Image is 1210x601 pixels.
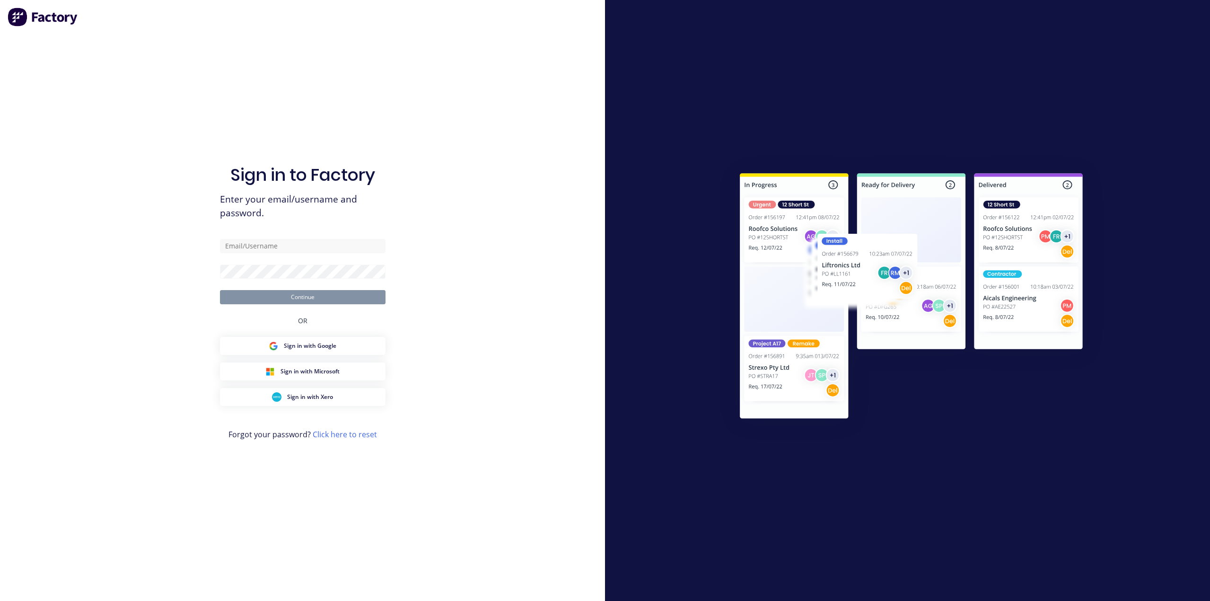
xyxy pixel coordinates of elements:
[298,304,307,337] div: OR
[220,337,386,355] button: Google Sign inSign in with Google
[269,341,278,351] img: Google Sign in
[220,239,386,253] input: Email/Username
[230,165,375,185] h1: Sign in to Factory
[265,367,275,376] img: Microsoft Sign in
[284,342,336,350] span: Sign in with Google
[272,392,281,402] img: Xero Sign in
[220,388,386,406] button: Xero Sign inSign in with Xero
[8,8,79,27] img: Factory
[220,362,386,380] button: Microsoft Sign inSign in with Microsoft
[220,193,386,220] span: Enter your email/username and password.
[287,393,333,401] span: Sign in with Xero
[719,154,1104,441] img: Sign in
[281,367,340,376] span: Sign in with Microsoft
[313,429,377,440] a: Click here to reset
[220,290,386,304] button: Continue
[228,429,377,440] span: Forgot your password?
